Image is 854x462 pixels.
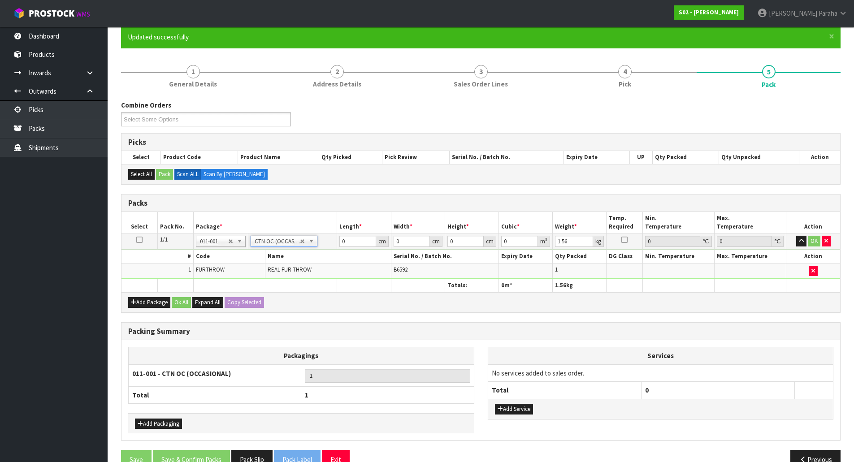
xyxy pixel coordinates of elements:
div: cm [430,236,442,247]
th: Qty Unpacked [719,151,799,164]
sup: 3 [545,237,547,242]
button: Pack [156,169,173,180]
th: Qty Packed [652,151,719,164]
span: 1 [555,266,558,273]
th: Totals: [445,279,499,292]
span: 1.56 [555,281,566,289]
th: Select [121,151,161,164]
span: Paraha [819,9,837,17]
th: Total [129,386,301,403]
th: Width [391,212,445,233]
th: Packagings [129,347,474,365]
th: Height [445,212,499,233]
th: Serial No. / Batch No. [391,250,499,263]
th: UP [629,151,652,164]
span: 1 [186,65,200,78]
button: Add Service [495,404,533,415]
button: OK [808,236,820,246]
th: # [121,250,193,263]
th: Action [799,151,840,164]
th: Action [786,212,840,233]
th: Expiry Date [564,151,630,164]
th: Product Name [238,151,319,164]
div: ℃ [700,236,712,247]
button: Add Package [128,297,170,308]
h3: Packs [128,199,833,207]
div: cm [484,236,496,247]
th: Qty Picked [319,151,382,164]
th: Expiry Date [499,250,553,263]
span: ProStock [29,8,74,19]
span: 1 [188,266,191,273]
th: Product Code [161,151,238,164]
th: Services [488,347,833,364]
h3: Packing Summary [128,327,833,336]
th: Max. Temperature [714,250,786,263]
label: Scan By [PERSON_NAME] [201,169,268,180]
span: 1/1 [160,236,168,243]
button: Add Packaging [135,419,182,429]
small: WMS [76,10,90,18]
strong: S02 - [PERSON_NAME] [679,9,739,16]
button: Expand All [192,297,223,308]
th: m³ [499,279,553,292]
span: General Details [169,79,217,89]
button: Select All [128,169,155,180]
span: 011-001 [200,236,228,247]
span: Updated successfully [128,33,189,41]
span: Address Details [313,79,361,89]
th: Select [121,212,157,233]
a: S02 - [PERSON_NAME] [674,5,744,20]
div: m [538,236,550,247]
th: Name [265,250,391,263]
th: Code [193,250,265,263]
span: FURTHROW [196,266,225,273]
th: Qty Packed [553,250,607,263]
span: Pick [619,79,631,89]
span: B6592 [394,266,407,273]
th: Temp. Required [607,212,642,233]
label: Combine Orders [121,100,171,110]
th: Cubic [499,212,553,233]
span: 3 [474,65,488,78]
th: Max. Temperature [714,212,786,233]
span: [PERSON_NAME] [769,9,817,17]
span: 0 [501,281,504,289]
th: Serial No. / Batch No. [450,151,564,164]
span: CTN OC (OCCASIONAL) [255,236,300,247]
span: 2 [330,65,344,78]
th: Pack No. [157,212,193,233]
div: ℃ [772,236,784,247]
th: DG Class [607,250,642,263]
div: kg [593,236,604,247]
span: 1 [305,391,308,399]
th: kg [553,279,607,292]
td: No services added to sales order. [488,364,833,381]
th: Length [337,212,391,233]
span: Pack [762,80,776,89]
span: REAL FUR THROW [268,266,312,273]
button: Copy Selected [225,297,264,308]
th: Package [193,212,337,233]
span: × [829,30,834,43]
span: 5 [762,65,776,78]
img: cube-alt.png [13,8,25,19]
th: Min. Temperature [642,212,714,233]
th: Weight [553,212,607,233]
h3: Picks [128,138,833,147]
button: Ok All [172,297,191,308]
th: Pick Review [382,151,450,164]
th: Min. Temperature [642,250,714,263]
div: cm [376,236,389,247]
label: Scan ALL [174,169,201,180]
th: Total [488,382,642,399]
strong: 011-001 - CTN OC (OCCASIONAL) [132,369,231,378]
span: Expand All [195,298,221,306]
span: 0 [645,386,649,394]
th: Action [786,250,840,263]
span: 4 [618,65,632,78]
span: Sales Order Lines [454,79,508,89]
